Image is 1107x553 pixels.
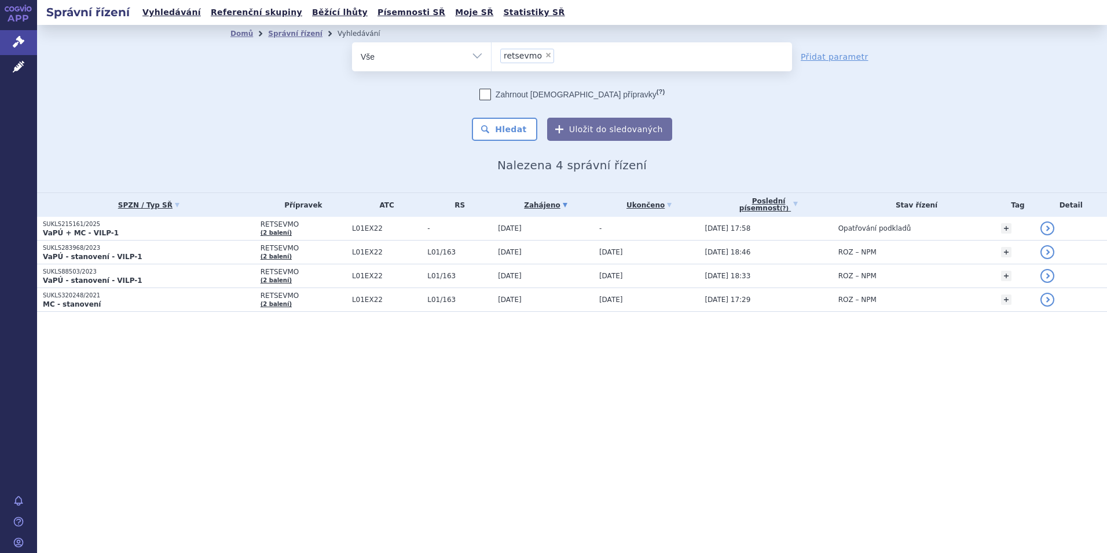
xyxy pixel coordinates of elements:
p: SUKLS88503/2023 [43,268,255,276]
span: RETSEVMO [261,244,346,252]
span: RETSEVMO [261,292,346,300]
span: retsevmo [504,52,542,60]
span: [DATE] [599,296,623,304]
p: SUKLS283968/2023 [43,244,255,252]
li: Vyhledávání [338,25,395,42]
span: [DATE] [599,272,623,280]
a: detail [1040,269,1054,283]
p: SUKLS215161/2025 [43,220,255,228]
a: Poslednípísemnost(?) [705,193,832,217]
button: Hledat [472,118,537,141]
th: Přípravek [255,193,346,217]
a: detail [1040,221,1054,235]
a: + [1001,247,1011,257]
a: (2 balení) [261,277,292,283]
a: Zahájeno [498,197,593,213]
span: ROZ – NPM [838,296,877,304]
strong: VaPÚ - stanovení - VILP-1 [43,276,142,285]
span: [DATE] 18:46 [705,248,750,256]
span: [DATE] [498,248,522,256]
label: Zahrnout [DEMOGRAPHIC_DATA] přípravky [479,89,665,100]
abbr: (?) [780,205,789,212]
strong: MC - stanovení [43,300,101,308]
span: L01EX22 [352,272,421,280]
a: detail [1040,245,1054,259]
span: × [545,52,552,59]
a: Referenční skupiny [207,5,306,20]
th: Detail [1035,193,1107,217]
span: L01/163 [427,296,492,304]
a: Přidat parametr [801,51,868,63]
span: [DATE] 17:58 [705,224,750,232]
input: retsevmo [558,48,564,63]
a: (2 balení) [261,253,292,260]
span: L01EX22 [352,296,421,304]
span: [DATE] [498,296,522,304]
a: Písemnosti SŘ [374,5,449,20]
span: ROZ – NPM [838,272,877,280]
a: Ukončeno [599,197,699,213]
p: SUKLS320248/2021 [43,292,255,300]
a: (2 balení) [261,301,292,307]
span: L01EX22 [352,248,421,256]
a: Správní řízení [268,30,322,38]
a: Moje SŘ [452,5,497,20]
a: + [1001,294,1011,305]
th: Tag [995,193,1035,217]
span: RETSEVMO [261,268,346,276]
span: ROZ – NPM [838,248,877,256]
span: - [427,224,492,232]
span: [DATE] 18:33 [705,272,750,280]
th: Stav řízení [833,193,995,217]
a: Domů [230,30,253,38]
button: Uložit do sledovaných [547,118,672,141]
span: Opatřování podkladů [838,224,911,232]
span: Nalezena 4 správní řízení [497,158,647,172]
strong: VaPÚ + MC - VILP-1 [43,229,119,237]
span: [DATE] [599,248,623,256]
span: - [599,224,602,232]
a: Běžící lhůty [309,5,371,20]
span: L01EX22 [352,224,421,232]
a: detail [1040,293,1054,307]
th: RS [421,193,492,217]
span: RETSEVMO [261,220,346,228]
h2: Správní řízení [37,4,139,20]
span: [DATE] [498,272,522,280]
strong: VaPÚ - stanovení - VILP-1 [43,253,142,261]
th: ATC [346,193,421,217]
a: + [1001,223,1011,234]
a: + [1001,271,1011,281]
span: [DATE] [498,224,522,232]
a: Vyhledávání [139,5,204,20]
a: SPZN / Typ SŘ [43,197,255,213]
abbr: (?) [657,88,665,96]
span: [DATE] 17:29 [705,296,750,304]
a: Statistiky SŘ [500,5,568,20]
a: (2 balení) [261,230,292,236]
span: L01/163 [427,272,492,280]
span: L01/163 [427,248,492,256]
